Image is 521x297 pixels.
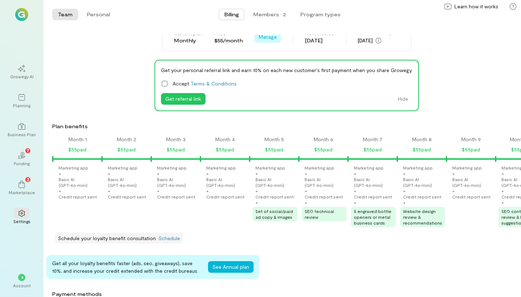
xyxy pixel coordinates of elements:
div: Month 3 [166,136,186,143]
button: Get referral link [161,93,206,105]
div: Month 9 [461,136,481,143]
div: + [255,200,258,205]
button: Team [52,9,78,20]
div: Month 6 [314,136,333,143]
div: $55 paid [314,145,332,154]
div: Account [13,283,31,288]
div: + [354,171,356,176]
div: Basic AI (GPT‑4o‑mini) [403,176,445,188]
div: Credit report sent [108,194,146,200]
div: + [206,171,209,176]
button: Manage [254,31,281,43]
div: + [59,188,61,194]
div: Get all your loyalty benefits faster (ads, seo, giveaways), save 10%, and increase your credit ex... [52,259,202,275]
div: Marketing app [206,165,236,171]
div: + [157,188,160,194]
div: $55 paid [364,145,382,154]
div: + [403,171,406,176]
a: Marketplace [9,175,35,201]
div: $55 paid [462,145,480,154]
div: Marketing app [255,165,285,171]
div: Marketing app [305,165,334,171]
div: $55 paid [413,145,431,154]
span: Schedule your loyalty benefit consultation · [58,235,158,241]
div: Marketing app [354,165,384,171]
div: Funding [14,160,30,166]
button: Billing [219,9,245,20]
div: Basic AI (GPT‑4o‑mini) [206,176,248,188]
div: Basic AI (GPT‑4o‑mini) [108,176,150,188]
div: Basic AI (GPT‑4o‑mini) [452,176,494,188]
div: $55/month [214,37,243,44]
div: Marketing app [403,165,433,171]
span: SEO technical review [305,209,334,219]
div: $55 paid [167,145,185,154]
div: $55 paid [118,145,136,154]
div: Month 4 [215,136,235,143]
div: [DATE] [358,36,399,45]
div: + [501,171,504,176]
span: Website design review & recommendations [403,209,442,225]
div: Members · 2 [253,11,286,18]
div: Credit report sent [305,194,343,200]
div: + [108,188,110,194]
div: Month 1 [68,136,87,143]
a: Settings [9,204,35,230]
span: Learn how it works [454,3,498,10]
div: Month 2 [117,136,136,143]
div: + [59,171,61,176]
span: Set of social/paid ad copy & images [255,209,293,219]
div: + [157,171,160,176]
div: Marketing app [157,165,187,171]
div: Credit report sent [206,194,245,200]
div: Month 5 [264,136,284,143]
div: + [255,188,258,194]
a: Funding [9,146,35,172]
div: + [255,171,258,176]
button: Program types [295,9,346,20]
div: + [206,188,209,194]
div: Credit report sent [255,194,294,200]
a: Growegy AI [9,59,35,85]
div: Credit report sent [354,194,392,200]
div: + [452,171,455,176]
div: Marketing app [108,165,137,171]
div: Growegy AI [10,74,34,79]
div: Credit report sent [403,194,441,200]
div: + [108,171,110,176]
span: Manage [259,33,277,41]
div: Credit report sent [157,194,195,200]
span: Accept [173,80,237,87]
div: + [305,200,307,205]
span: 2 [27,176,29,183]
a: Business Plan [9,117,35,143]
div: Credit report sent [59,194,97,200]
button: Hide [394,93,412,105]
div: Monthly [174,37,203,44]
div: Marketplace [9,189,35,195]
div: Month 7 [363,136,382,143]
div: *Account [9,268,35,294]
div: Planning [13,103,30,108]
div: + [403,200,406,205]
div: Marketing app [452,165,482,171]
div: + [403,188,406,194]
div: Basic AI (GPT‑4o‑mini) [255,176,297,188]
div: Credit report sent [452,194,491,200]
div: $55 paid [216,145,234,154]
div: $55 paid [265,145,283,154]
div: + [354,188,356,194]
div: Plan benefits [52,123,518,130]
div: + [305,171,307,176]
div: Business Plan [8,131,36,137]
div: Marketing app [59,165,88,171]
div: $55 paid [68,145,86,154]
div: + [354,200,356,205]
span: Billing [224,11,239,18]
div: + [305,188,307,194]
a: Terms & Conditions [191,80,237,87]
a: Planning [9,88,35,114]
div: Basic AI (GPT‑4o‑mini) [59,176,101,188]
button: Personal [81,9,116,20]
